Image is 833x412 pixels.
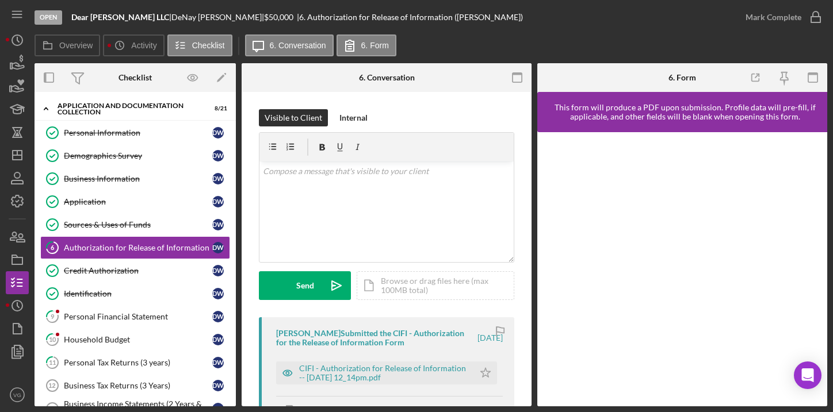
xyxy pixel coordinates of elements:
div: Identification [64,289,212,298]
div: Personal Tax Returns (3 years) [64,358,212,367]
div: | [71,13,171,22]
b: Dear [PERSON_NAME] LLC [71,12,169,22]
button: CIFI - Authorization for Release of Information -- [DATE] 12_14pm.pdf [276,361,497,384]
div: D W [212,265,224,276]
div: Visible to Client [265,109,322,126]
div: CIFI - Authorization for Release of Information -- [DATE] 12_14pm.pdf [299,364,468,382]
button: Internal [334,109,373,126]
a: Personal InformationDW [40,121,230,144]
div: D W [212,357,224,368]
div: D W [212,311,224,322]
tspan: 11 [49,359,56,366]
button: 6. Conversation [245,34,334,56]
label: Overview [59,41,93,50]
button: Mark Complete [734,6,827,29]
tspan: 9 [51,313,55,320]
a: Sources & Uses of FundsDW [40,213,230,236]
a: 10Household BudgetDW [40,328,230,351]
div: D W [212,219,224,230]
div: Application and Documentation Collection [58,102,198,115]
div: Sources & Uses of Funds [64,220,212,229]
div: Open Intercom Messenger [794,361,821,389]
a: 9Personal Financial StatementDW [40,305,230,328]
div: [PERSON_NAME] Submitted the CIFI - Authorization for the Release of Information Form [276,329,476,347]
label: 6. Conversation [270,41,326,50]
label: Checklist [192,41,225,50]
div: Mark Complete [746,6,801,29]
div: 6. Form [668,73,696,82]
a: Business InformationDW [40,167,230,190]
div: D W [212,242,224,253]
iframe: Lenderfit form [549,144,817,395]
button: Overview [35,34,100,56]
div: D W [212,127,224,138]
tspan: 12 [48,382,55,389]
a: 11Personal Tax Returns (3 years)DW [40,351,230,374]
div: D W [212,380,224,391]
div: 8 / 21 [207,105,227,112]
button: 6. Form [337,34,396,56]
button: Checklist [167,34,232,56]
div: | 6. Authorization for Release of Information ([PERSON_NAME]) [297,13,523,22]
a: ApplicationDW [40,190,230,213]
tspan: 6 [51,244,55,251]
text: VG [13,392,21,398]
tspan: 13 [48,405,55,412]
button: Visible to Client [259,109,328,126]
div: Application [64,197,212,206]
tspan: 10 [49,336,56,343]
div: Personal Information [64,128,212,137]
a: Credit AuthorizationDW [40,259,230,282]
a: 6Authorization for Release of InformationDW [40,236,230,259]
div: DeNay [PERSON_NAME] | [171,13,264,22]
a: IdentificationDW [40,282,230,305]
div: Business Information [64,174,212,183]
div: Internal [339,109,368,126]
div: Demographics Survey [64,151,212,160]
div: Checklist [119,73,152,82]
a: Demographics SurveyDW [40,144,230,167]
time: 2025-04-13 16:15 [477,333,503,342]
div: Credit Authorization [64,266,212,275]
div: Authorization for Release of Information [64,243,212,252]
div: Household Budget [64,335,212,344]
div: D W [212,173,224,184]
div: Personal Financial Statement [64,312,212,321]
div: Open [35,10,62,25]
div: Business Tax Returns (3 Years) [64,381,212,390]
button: Send [259,271,351,300]
label: 6. Form [361,41,389,50]
div: D W [212,288,224,299]
div: Send [296,271,314,300]
div: D W [212,150,224,161]
button: VG [6,383,29,406]
button: Activity [103,34,164,56]
div: This form will produce a PDF upon submission. Profile data will pre-fill, if applicable, and othe... [543,103,827,121]
div: 6. Conversation [359,73,415,82]
div: D W [212,334,224,345]
label: Activity [131,41,156,50]
div: D W [212,196,224,207]
span: $50,000 [264,12,293,22]
a: 12Business Tax Returns (3 Years)DW [40,374,230,397]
